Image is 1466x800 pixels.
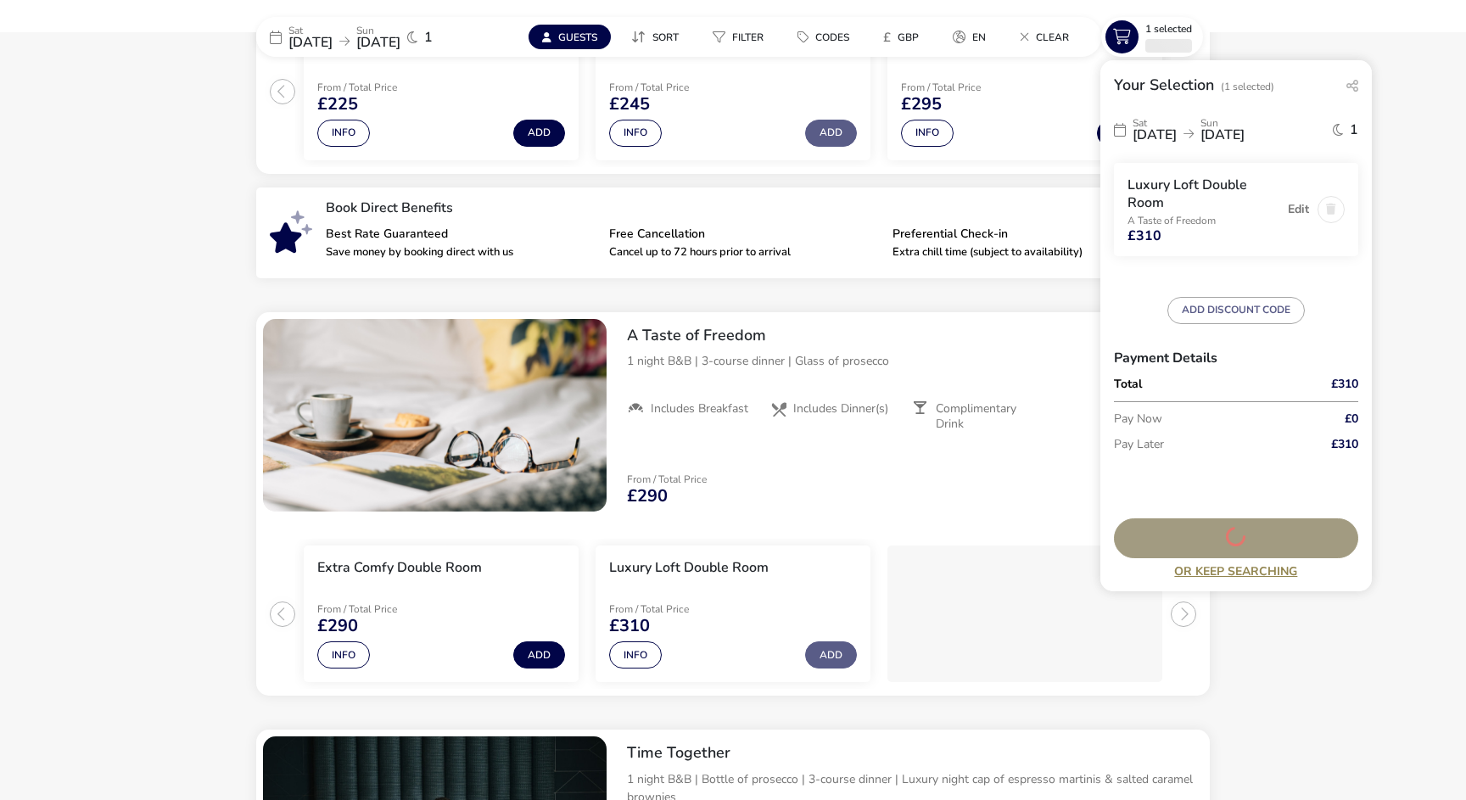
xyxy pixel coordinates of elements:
naf-pibe-menu-bar-item: Clear [1006,25,1089,49]
span: £310 [609,618,650,635]
span: Sort [652,31,679,44]
button: Codes [784,25,863,49]
span: Codes [815,31,849,44]
button: Add [1097,120,1149,147]
span: £295 [901,96,942,113]
naf-pibe-menu-bar-item: 1 Selected [1101,17,1210,57]
button: 1 Selected [1101,17,1203,57]
button: ADD DISCOUNT CODE [1167,297,1305,324]
h3: Extra Comfy Double Room [317,559,482,577]
span: £290 [627,488,668,505]
p: From / Total Price [627,474,707,484]
swiper-slide: 1 / 3 [295,17,587,167]
button: Info [901,120,954,147]
p: From / Total Price [317,82,438,92]
div: Sat[DATE]Sun[DATE]1 [1114,109,1358,149]
naf-pibe-menu-bar-item: Guests [529,25,618,49]
naf-pibe-menu-bar-item: Filter [699,25,784,49]
span: Clear [1036,31,1069,44]
swiper-slide: 3 / 3 [879,17,1171,167]
span: [DATE] [356,33,400,52]
h2: Your Selection [1114,75,1214,95]
p: Extra chill time (subject to availability) [892,247,1162,258]
swiper-slide: 2 / 3 [587,17,879,167]
p: Free Cancellation [609,228,879,240]
span: en [972,31,986,44]
p: From / Total Price [609,604,730,614]
span: £310 [1331,378,1358,390]
span: £0 [1345,413,1358,425]
button: Filter [699,25,777,49]
button: Add [513,120,565,147]
button: Add [513,641,565,669]
span: GBP [898,31,919,44]
span: 1 [1350,123,1358,137]
span: £290 [317,618,358,635]
button: Clear [1006,25,1083,49]
span: £310 [1127,229,1161,243]
button: en [939,25,999,49]
button: Info [317,641,370,669]
p: Save money by booking direct with us [326,247,596,258]
span: [DATE] [1200,126,1245,144]
swiper-slide: 2 / 3 [587,539,879,689]
a: Or Keep Searching [1114,565,1358,578]
span: £225 [317,96,358,113]
p: Sat [1133,118,1177,128]
span: Includes Dinner(s) [793,401,888,417]
span: 1 [424,31,433,44]
button: Sort [618,25,692,49]
h3: Luxury Loft Double Room [609,559,769,577]
button: Info [609,120,662,147]
p: Sat [288,25,333,36]
p: From / Total Price [609,82,730,92]
span: Includes Breakfast [651,401,748,417]
swiper-slide: 3 / 3 [879,539,1171,689]
p: Pay Later [1114,432,1309,457]
swiper-slide: 1 / 1 [263,319,607,512]
naf-pibe-menu-bar-item: Sort [618,25,699,49]
p: From / Total Price [317,604,438,614]
button: Add [805,120,857,147]
p: Best Rate Guaranteed [326,228,596,240]
span: £245 [609,96,650,113]
p: 1 night B&B | 3-course dinner | Glass of prosecco [627,352,1196,370]
p: Sun [356,25,400,36]
span: £310 [1331,439,1358,450]
p: A Taste of Freedom [1127,215,1279,226]
span: [DATE] [288,33,333,52]
p: From / Total Price [901,82,1021,92]
span: [DATE] [1133,126,1177,144]
i: £ [883,29,891,46]
h3: Payment Details [1114,338,1358,378]
button: Info [317,120,370,147]
naf-pibe-menu-bar-item: en [939,25,1006,49]
button: £GBP [870,25,932,49]
p: Book Direct Benefits [326,201,1176,215]
h3: Luxury Loft Double Room [1127,176,1279,212]
naf-pibe-menu-bar-item: £GBP [870,25,939,49]
button: Edit [1288,203,1309,215]
span: 1 Selected [1145,22,1192,36]
h2: A Taste of Freedom [627,326,1196,345]
p: Total [1114,378,1309,390]
button: Add [805,641,857,669]
h2: Time Together [627,743,1196,763]
p: Preferential Check-in [892,228,1162,240]
p: Cancel up to 72 hours prior to arrival [609,247,879,258]
button: Guests [529,25,611,49]
div: A Taste of Freedom1 night B&B | 3-course dinner | Glass of proseccoIncludes BreakfastIncludes Din... [613,312,1210,446]
span: Complimentary Drink [936,401,1041,432]
span: Filter [732,31,764,44]
p: Sun [1200,118,1245,128]
naf-pibe-menu-bar-item: Codes [784,25,870,49]
div: Sat[DATE]Sun[DATE]1 [256,17,511,57]
p: Pay Now [1114,406,1309,432]
swiper-slide: 1 / 3 [295,539,587,689]
span: (1 Selected) [1221,80,1274,93]
span: Guests [558,31,597,44]
button: Info [609,641,662,669]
